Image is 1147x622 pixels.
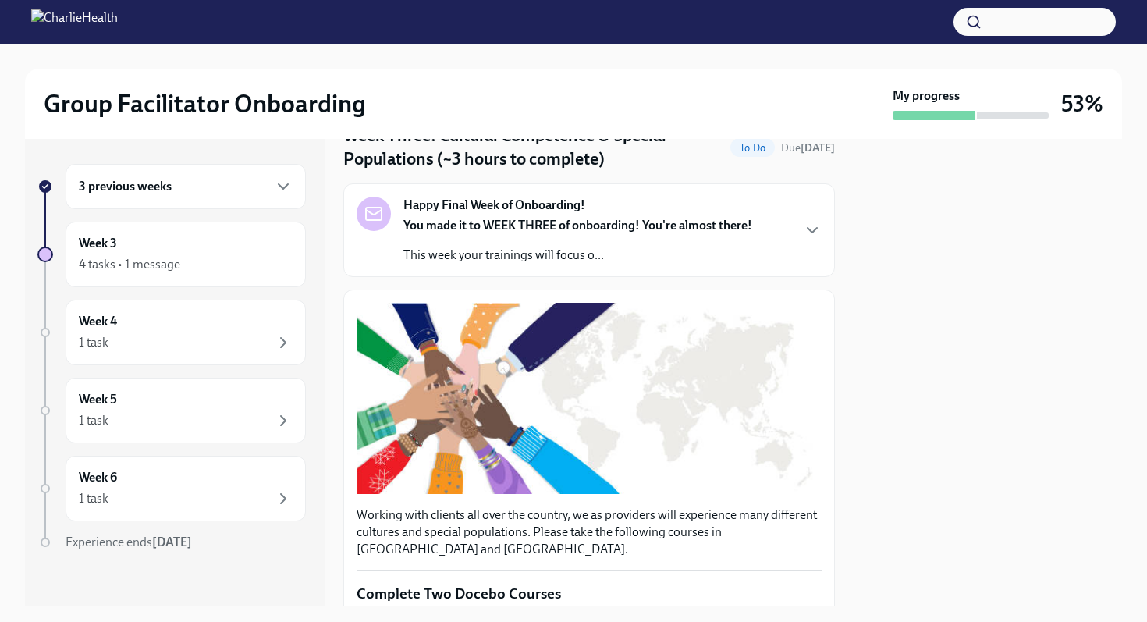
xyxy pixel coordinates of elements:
div: 1 task [79,412,108,429]
h6: 3 previous weeks [79,178,172,195]
span: Experience ends [66,535,192,549]
span: Due [781,141,835,155]
div: 1 task [79,334,108,351]
strong: [DATE] [152,535,192,549]
h6: Week 4 [79,313,117,330]
h2: Group Facilitator Onboarding [44,88,366,119]
p: Working with clients all over the country, we as providers will experience many different culture... [357,506,822,558]
a: Week 34 tasks • 1 message [37,222,306,287]
a: Week 51 task [37,378,306,443]
h6: Week 5 [79,391,117,408]
button: Zoom image [357,303,822,493]
a: Week 41 task [37,300,306,365]
h4: Week Three: Cultural Competence & Special Populations (~3 hours to complete) [343,124,724,171]
p: Complete Two Docebo Courses [357,584,822,604]
img: CharlieHealth [31,9,118,34]
h6: Week 3 [79,235,117,252]
a: Week 61 task [37,456,306,521]
div: 1 task [79,490,108,507]
strong: My progress [893,87,960,105]
div: 3 previous weeks [66,164,306,209]
strong: Happy Final Week of Onboarding! [403,197,585,214]
strong: You made it to WEEK THREE of onboarding! You're almost there! [403,218,752,233]
h6: Week 6 [79,469,117,486]
strong: [DATE] [801,141,835,155]
span: September 29th, 2025 10:00 [781,140,835,155]
p: This week your trainings will focus o... [403,247,752,264]
h3: 53% [1061,90,1103,118]
span: To Do [730,142,775,154]
div: 4 tasks • 1 message [79,256,180,273]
